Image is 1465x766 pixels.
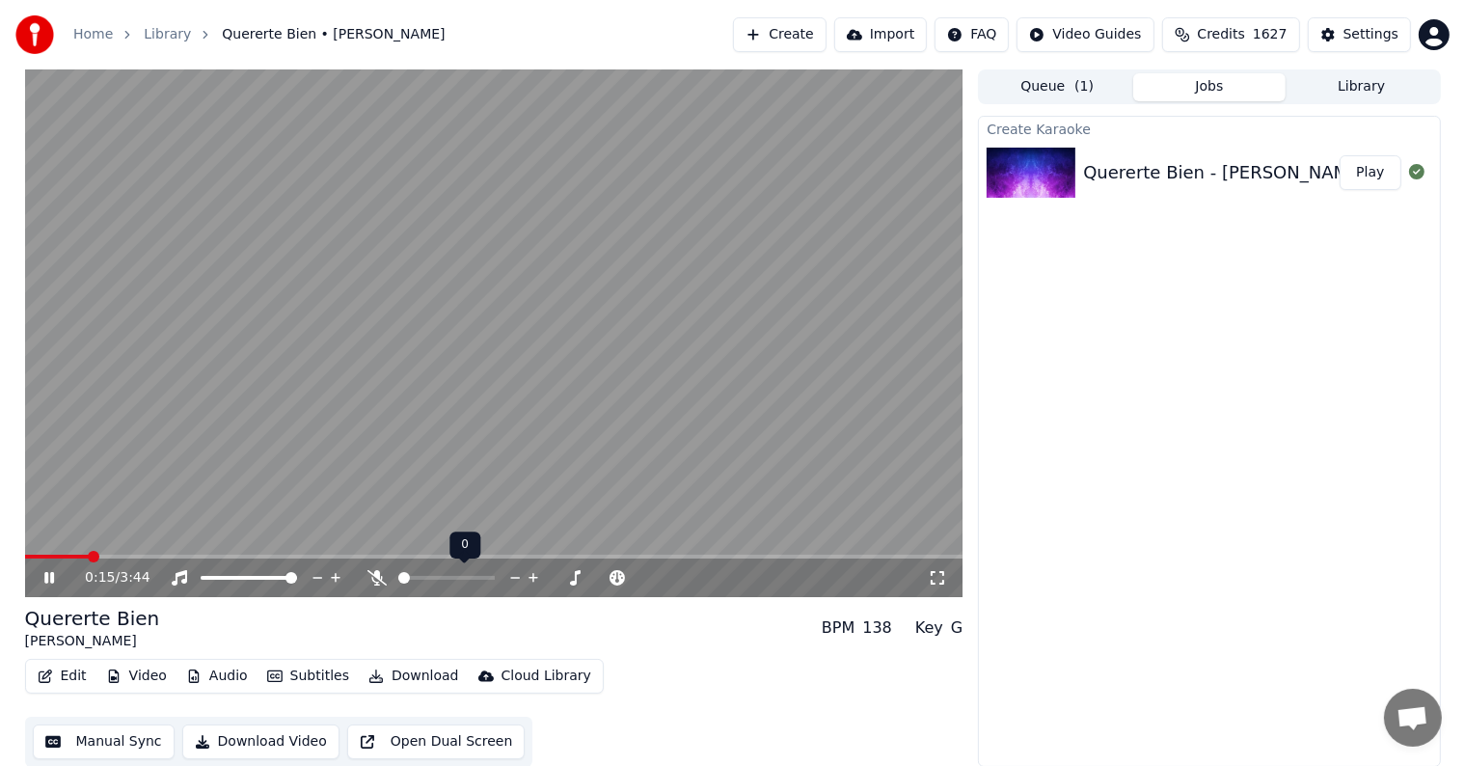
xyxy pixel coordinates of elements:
div: G [951,616,963,640]
button: Import [834,17,927,52]
span: Quererte Bien • [PERSON_NAME] [222,25,445,44]
span: 3:44 [120,568,149,588]
button: Audio [178,663,256,690]
div: 0 [449,532,480,559]
button: Subtitles [259,663,357,690]
div: Cloud Library [502,667,591,686]
div: Chat abierto [1384,689,1442,747]
button: Edit [30,663,95,690]
nav: breadcrumb [73,25,446,44]
div: Create Karaoke [979,117,1439,140]
button: Download Video [182,725,339,759]
a: Library [144,25,191,44]
img: youka [15,15,54,54]
div: Key [915,616,943,640]
button: Settings [1308,17,1411,52]
button: Open Dual Screen [347,725,526,759]
button: Manual Sync [33,725,175,759]
a: Home [73,25,113,44]
div: [PERSON_NAME] [25,632,160,651]
div: / [85,568,131,588]
button: Play [1340,155,1400,190]
span: 0:15 [85,568,115,588]
div: BPM [822,616,855,640]
div: Settings [1343,25,1398,44]
div: Quererte Bien [25,605,160,632]
button: Queue [981,73,1133,101]
span: ( 1 ) [1074,77,1094,96]
div: Quererte Bien - [PERSON_NAME] [1083,159,1366,186]
span: Credits [1198,25,1245,44]
button: Download [361,663,467,690]
div: 138 [862,616,892,640]
button: Credits1627 [1162,17,1300,52]
button: Library [1286,73,1438,101]
span: 1627 [1253,25,1288,44]
button: Jobs [1133,73,1286,101]
button: Video Guides [1017,17,1153,52]
button: Create [733,17,827,52]
button: Video [98,663,175,690]
button: FAQ [935,17,1009,52]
